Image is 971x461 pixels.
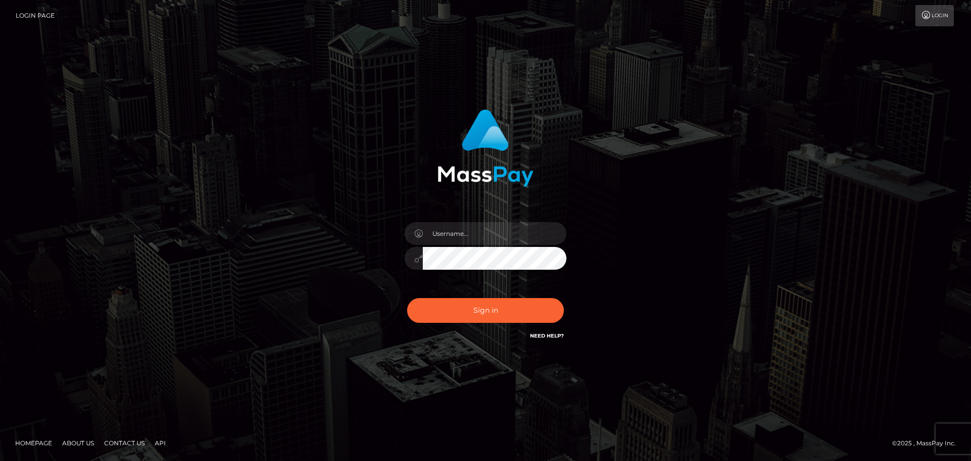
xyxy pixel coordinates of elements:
img: MassPay Login [437,109,534,187]
button: Sign in [407,298,564,323]
a: Homepage [11,435,56,451]
a: Need Help? [530,332,564,339]
a: Login [915,5,954,26]
a: Login Page [16,5,55,26]
a: About Us [58,435,98,451]
a: API [151,435,170,451]
div: © 2025 , MassPay Inc. [892,438,963,449]
input: Username... [423,222,566,245]
a: Contact Us [100,435,149,451]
